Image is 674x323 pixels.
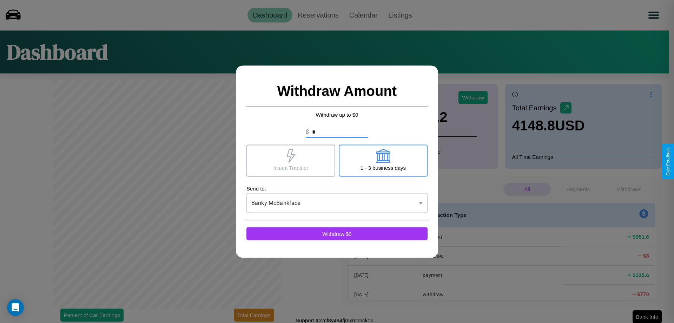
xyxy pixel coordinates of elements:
[666,147,670,176] div: Give Feedback
[7,299,24,316] div: Open Intercom Messenger
[306,128,309,136] p: $
[246,227,428,240] button: Withdraw $0
[246,183,428,193] p: Send to:
[246,193,428,213] div: Banky McBankface
[246,110,428,119] p: Withdraw up to $ 0
[246,76,428,106] h2: Withdraw Amount
[273,163,308,172] p: Insant Transfer
[361,163,406,172] p: 1 - 3 business days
